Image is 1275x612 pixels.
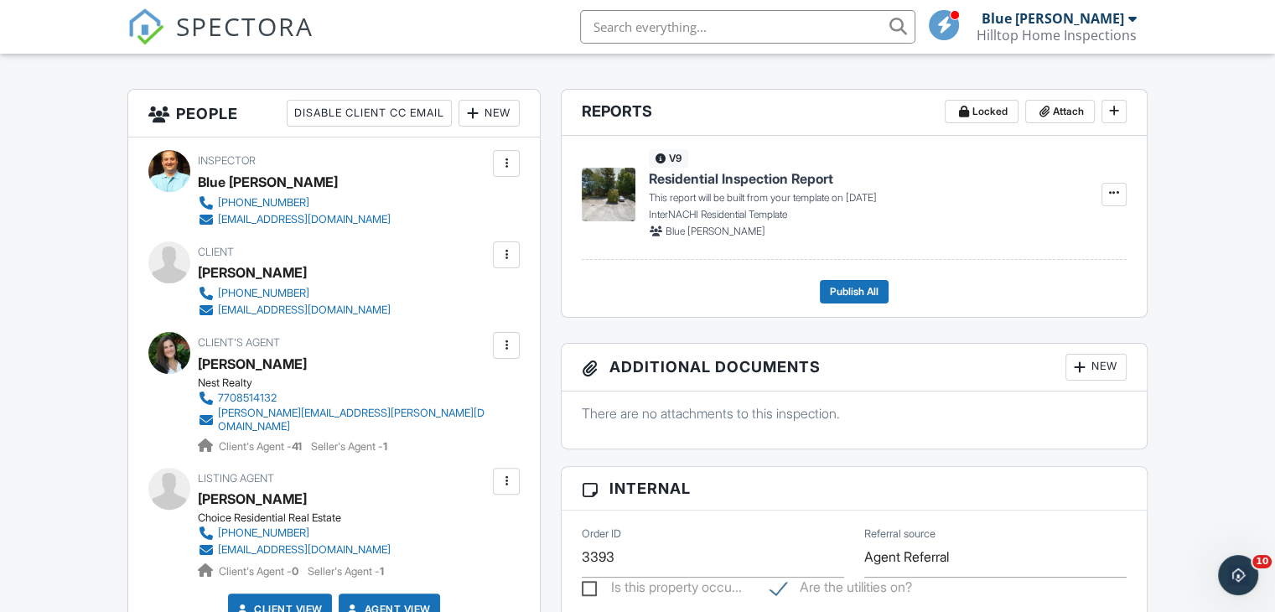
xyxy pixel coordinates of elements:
[198,211,391,228] a: [EMAIL_ADDRESS][DOMAIN_NAME]
[1065,354,1127,381] div: New
[198,542,391,558] a: [EMAIL_ADDRESS][DOMAIN_NAME]
[311,440,387,453] span: Seller's Agent -
[218,392,277,405] div: 7708514132
[198,285,391,302] a: [PHONE_NUMBER]
[219,565,301,578] span: Client's Agent -
[292,565,298,578] strong: 0
[383,440,387,453] strong: 1
[198,194,391,211] a: [PHONE_NUMBER]
[198,486,307,511] a: [PERSON_NAME]
[198,390,489,407] a: 7708514132
[198,246,234,258] span: Client
[562,344,1147,392] h3: Additional Documents
[982,10,1124,27] div: Blue [PERSON_NAME]
[218,213,391,226] div: [EMAIL_ADDRESS][DOMAIN_NAME]
[582,579,742,600] label: Is this property occupied?
[198,154,256,167] span: Inspector
[128,90,540,137] h3: People
[218,303,391,317] div: [EMAIL_ADDRESS][DOMAIN_NAME]
[292,440,302,453] strong: 41
[977,27,1137,44] div: Hilltop Home Inspections
[198,302,391,319] a: [EMAIL_ADDRESS][DOMAIN_NAME]
[198,511,404,525] div: Choice Residential Real Estate
[198,376,502,390] div: Nest Realty
[380,565,384,578] strong: 1
[219,440,304,453] span: Client's Agent -
[580,10,915,44] input: Search everything...
[864,526,936,542] label: Referral source
[127,23,314,58] a: SPECTORA
[198,407,489,433] a: [PERSON_NAME][EMAIL_ADDRESS][PERSON_NAME][DOMAIN_NAME]
[198,525,391,542] a: [PHONE_NUMBER]
[198,169,338,194] div: Blue [PERSON_NAME]
[176,8,314,44] span: SPECTORA
[562,467,1147,511] h3: Internal
[218,526,309,540] div: [PHONE_NUMBER]
[198,336,280,349] span: Client's Agent
[218,543,391,557] div: [EMAIL_ADDRESS][DOMAIN_NAME]
[218,287,309,300] div: [PHONE_NUMBER]
[218,407,489,433] div: [PERSON_NAME][EMAIL_ADDRESS][PERSON_NAME][DOMAIN_NAME]
[1218,555,1258,595] iframe: Intercom live chat
[198,472,274,485] span: Listing Agent
[1252,555,1272,568] span: 10
[308,565,384,578] span: Seller's Agent -
[127,8,164,45] img: The Best Home Inspection Software - Spectora
[582,526,621,542] label: Order ID
[582,404,1127,423] p: There are no attachments to this inspection.
[198,260,307,285] div: [PERSON_NAME]
[459,100,520,127] div: New
[198,351,307,376] a: [PERSON_NAME]
[218,196,309,210] div: [PHONE_NUMBER]
[770,579,912,600] label: Are the utilities on?
[287,100,452,127] div: Disable Client CC Email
